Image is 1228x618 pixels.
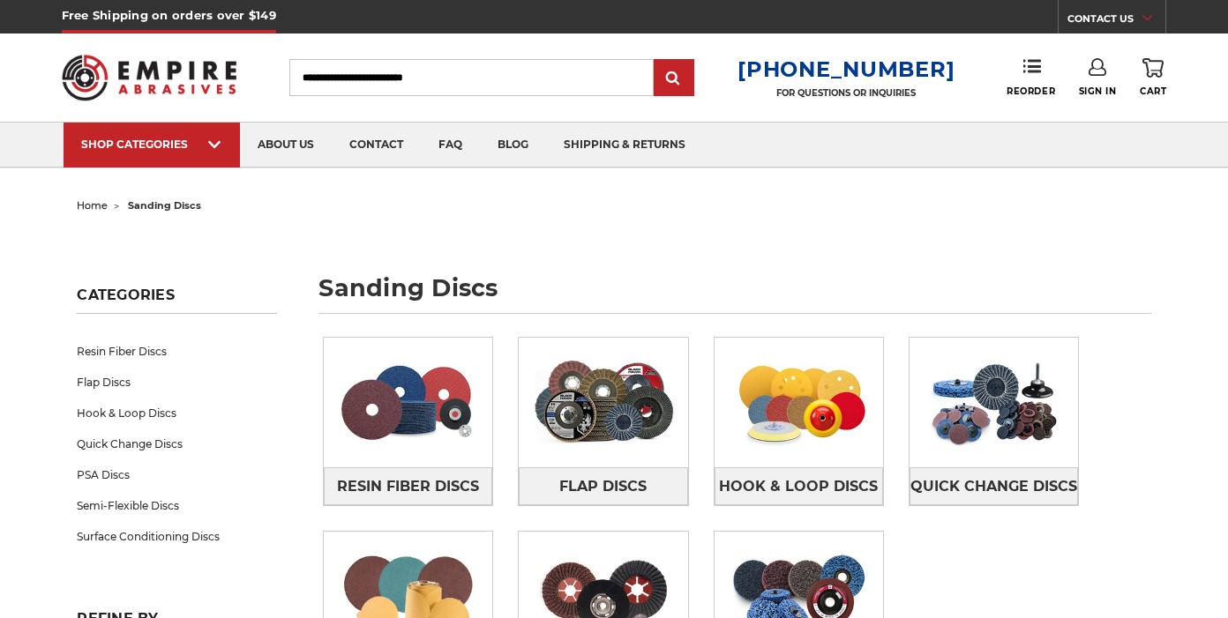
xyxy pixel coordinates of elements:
a: Quick Change Discs [910,467,1078,505]
span: Quick Change Discs [910,472,1077,502]
img: Hook & Loop Discs [715,343,883,462]
a: Resin Fiber Discs [77,336,277,367]
span: Sign In [1079,86,1117,97]
a: Hook & Loop Discs [715,467,883,505]
a: Hook & Loop Discs [77,398,277,428]
img: Flap Discs [519,343,687,462]
a: CONTACT US [1067,9,1165,34]
span: sanding discs [128,199,201,212]
p: FOR QUESTIONS OR INQUIRIES [738,87,955,99]
a: Flap Discs [519,467,687,505]
a: Cart [1140,58,1166,97]
a: Reorder [1007,58,1055,96]
a: Flap Discs [77,367,277,398]
span: Resin Fiber Discs [337,472,479,502]
span: Flap Discs [559,472,647,502]
a: Quick Change Discs [77,428,277,459]
a: about us [240,123,332,168]
a: Surface Conditioning Discs [77,521,277,552]
span: Hook & Loop Discs [719,472,878,502]
a: PSA Discs [77,459,277,490]
img: Empire Abrasives [62,43,236,112]
input: Submit [656,61,692,96]
a: Semi-Flexible Discs [77,490,277,521]
a: blog [480,123,546,168]
a: faq [421,123,480,168]
div: SHOP CATEGORIES [81,138,222,151]
h1: sanding discs [318,276,1150,314]
a: [PHONE_NUMBER] [738,56,955,82]
img: Quick Change Discs [910,343,1078,462]
a: shipping & returns [546,123,703,168]
img: Resin Fiber Discs [324,343,492,462]
a: Resin Fiber Discs [324,467,492,505]
a: contact [332,123,421,168]
span: Cart [1140,86,1166,97]
h5: Categories [77,287,277,314]
span: Reorder [1007,86,1055,97]
a: home [77,199,108,212]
